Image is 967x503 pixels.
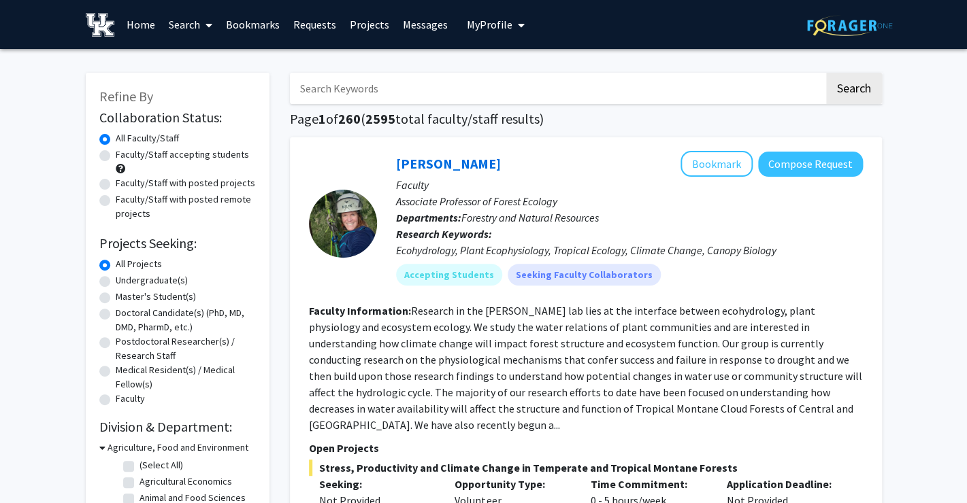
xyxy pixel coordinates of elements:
button: Compose Request to Sybil Gotsch [758,152,863,177]
iframe: Chat [10,442,58,493]
h3: Agriculture, Food and Environment [108,440,248,455]
a: Messages [396,1,455,48]
span: Forestry and Natural Resources [461,211,599,224]
p: Opportunity Type: [455,476,570,492]
label: Faculty [116,392,145,406]
span: 1 [318,110,326,127]
b: Research Keywords: [396,227,492,241]
span: 2595 [365,110,395,127]
label: Postdoctoral Researcher(s) / Research Staff [116,334,256,363]
label: Master's Student(s) [116,290,196,304]
input: Search Keywords [290,73,824,104]
img: ForagerOne Logo [807,15,892,36]
b: Faculty Information: [309,304,411,317]
label: Faculty/Staff with posted projects [116,176,255,190]
h1: Page of ( total faculty/staff results) [290,111,882,127]
mat-chip: Accepting Students [396,264,502,285]
a: Projects [343,1,396,48]
p: Application Deadline: [727,476,842,492]
h2: Division & Department: [99,419,256,435]
h2: Projects Seeking: [99,235,256,252]
div: Ecohydrology, Plant Ecophysiology, Tropical Ecology, Climate Change, Canopy Biology [396,242,863,258]
button: Add Sybil Gotsch to Bookmarks [681,151,753,177]
label: Doctoral Candidate(s) (PhD, MD, DMD, PharmD, etc.) [116,306,256,334]
label: (Select All) [140,458,183,472]
label: Undergraduate(s) [116,273,188,288]
a: Requests [286,1,343,48]
b: Departments: [396,211,461,224]
p: Associate Professor of Forest Ecology [396,193,863,209]
span: My Profile [467,18,512,31]
a: Search [162,1,219,48]
label: Medical Resident(s) / Medical Fellow(s) [116,363,256,392]
p: Open Projects [309,440,863,456]
mat-chip: Seeking Faculty Collaborators [508,264,661,285]
label: Faculty/Staff with posted remote projects [116,192,256,221]
span: Stress, Productivity and Climate Change in Temperate and Tropical Montane Forests [309,459,863,476]
label: All Projects [116,257,162,271]
a: [PERSON_NAME] [396,155,501,172]
label: All Faculty/Staff [116,131,179,145]
h2: Collaboration Status: [99,109,256,126]
img: University of Kentucky Logo [86,13,115,37]
span: Refine By [99,88,153,105]
button: Search [826,73,882,104]
p: Seeking: [319,476,435,492]
fg-read-more: Research in the [PERSON_NAME] lab lies at the interface between ecohydrology, plant physiology an... [309,304,862,432]
a: Bookmarks [219,1,286,48]
span: 260 [338,110,361,127]
p: Faculty [396,177,863,193]
a: Home [120,1,162,48]
label: Faculty/Staff accepting students [116,148,249,162]
p: Time Commitment: [591,476,706,492]
label: Agricultural Economics [140,474,232,489]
